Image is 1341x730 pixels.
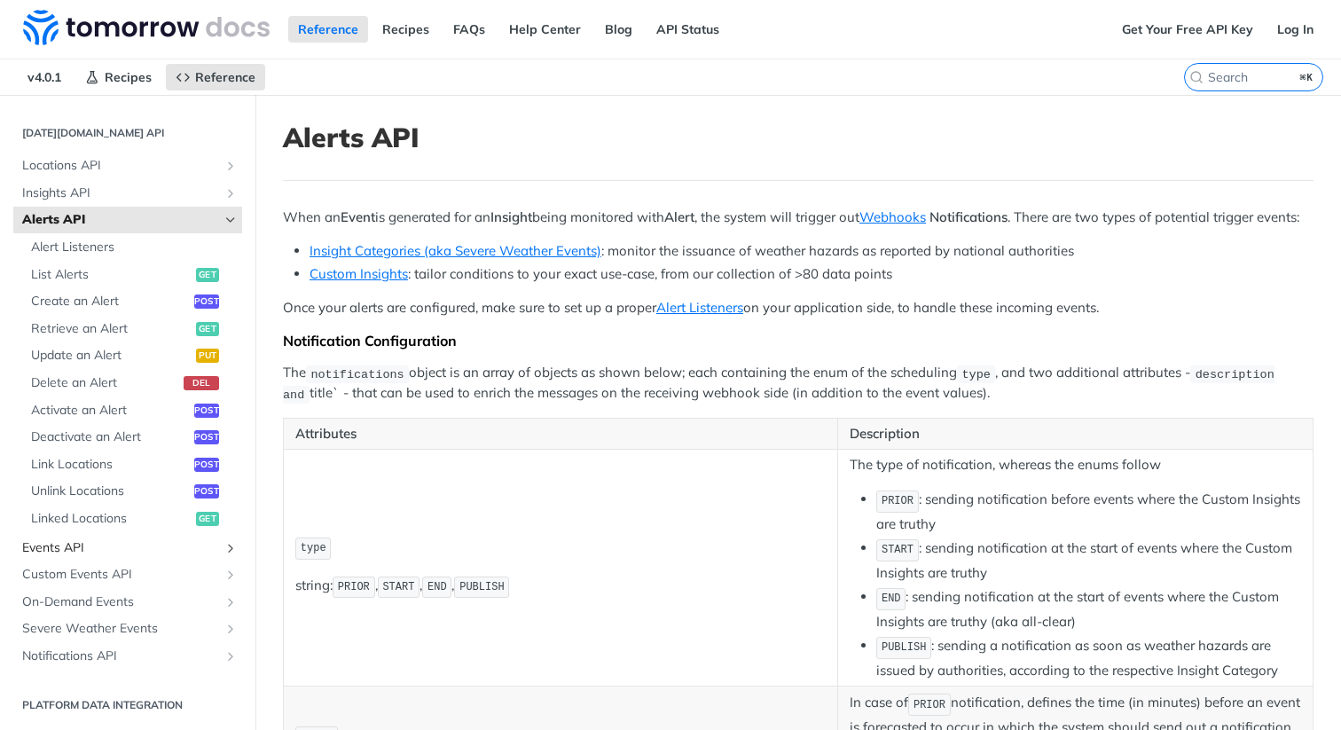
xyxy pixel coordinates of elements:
span: Locations API [22,157,219,175]
a: Webhooks [859,208,926,225]
span: Update an Alert [31,347,192,365]
a: Get Your Free API Key [1112,16,1263,43]
p: Once your alerts are configured, make sure to set up a proper on your application side, to handle... [283,298,1314,318]
h1: Alerts API [283,122,1314,153]
span: notifications [310,367,404,381]
span: PUBLISH [882,641,926,654]
span: PRIOR [338,581,370,593]
span: Events API [22,539,219,557]
span: PUBLISH [459,581,504,593]
span: Link Locations [31,456,190,474]
p: string: , , , [295,575,826,600]
a: Severe Weather EventsShow subpages for Severe Weather Events [13,616,242,642]
a: Update an Alertput [22,342,242,369]
a: Alert Listeners [656,299,743,316]
a: Blog [595,16,642,43]
a: Alerts APIHide subpages for Alerts API [13,207,242,233]
span: Linked Locations [31,510,192,528]
button: Show subpages for On-Demand Events [223,595,238,609]
a: Link Locationspost [22,451,242,478]
span: Delete an Alert [31,374,179,392]
span: START [882,544,914,556]
a: Custom Insights [310,265,408,282]
a: Insight Categories (aka Severe Weather Events) [310,242,601,259]
p: Attributes [295,424,826,444]
li: : sending notification at the start of events where the Custom Insights are truthy (aka all-clear) [876,586,1301,632]
span: post [194,294,219,309]
a: Delete an Alertdel [22,370,242,396]
span: Insights API [22,184,219,202]
button: Show subpages for Insights API [223,186,238,200]
span: Notifications API [22,648,219,665]
a: Create an Alertpost [22,288,242,315]
span: Deactivate an Alert [31,428,190,446]
a: List Alertsget [22,262,242,288]
p: When an is generated for an being monitored with , the system will trigger out . There are two ty... [283,208,1314,228]
kbd: ⌘K [1296,68,1318,86]
img: Tomorrow.io Weather API Docs [23,10,270,45]
a: Help Center [499,16,591,43]
a: Unlink Locationspost [22,478,242,505]
span: Reference [195,69,255,85]
li: : tailor conditions to your exact use-case, from our collection of >80 data points [310,264,1314,285]
span: END [882,593,901,605]
a: FAQs [443,16,495,43]
svg: Search [1189,70,1204,84]
a: Insights APIShow subpages for Insights API [13,180,242,207]
a: Events APIShow subpages for Events API [13,535,242,561]
span: put [196,349,219,363]
div: Notification Configuration [283,332,1314,349]
span: Create an Alert [31,293,190,310]
a: Activate an Alertpost [22,397,242,424]
button: Show subpages for Events API [223,541,238,555]
span: On-Demand Events [22,593,219,611]
span: v4.0.1 [18,64,71,90]
span: Retrieve an Alert [31,320,192,338]
li: : sending a notification as soon as weather hazards are issued by authorities, according to the r... [876,635,1301,680]
a: On-Demand EventsShow subpages for On-Demand Events [13,589,242,616]
li: : sending notification before events where the Custom Insights are truthy [876,489,1301,534]
span: PRIOR [914,699,945,711]
strong: Insight [490,208,532,225]
a: Recipes [75,64,161,90]
p: The type of notification, whereas the enums follow [850,455,1301,475]
span: post [194,484,219,498]
span: post [194,430,219,444]
span: Severe Weather Events [22,620,219,638]
strong: Notifications [929,208,1008,225]
button: Show subpages for Severe Weather Events [223,622,238,636]
span: Alert Listeners [31,239,238,256]
a: Notifications APIShow subpages for Notifications API [13,643,242,670]
span: Activate an Alert [31,402,190,420]
a: Locations APIShow subpages for Locations API [13,153,242,179]
strong: Alert [664,208,694,225]
button: Show subpages for Notifications API [223,649,238,663]
li: : sending notification at the start of events where the Custom Insights are truthy [876,538,1301,583]
h2: Platform DATA integration [13,697,242,713]
span: type [301,542,326,554]
span: START [382,581,414,593]
span: get [196,322,219,336]
a: Reference [288,16,368,43]
span: Custom Events API [22,566,219,584]
span: get [196,268,219,282]
a: Custom Events APIShow subpages for Custom Events API [13,561,242,588]
span: PRIOR [882,495,914,507]
button: Hide subpages for Alerts API [223,213,238,227]
a: Reference [166,64,265,90]
a: API Status [647,16,729,43]
span: Recipes [105,69,152,85]
strong: Event [341,208,375,225]
span: del [184,376,219,390]
button: Show subpages for Custom Events API [223,568,238,582]
a: Alert Listeners [22,234,242,261]
a: Deactivate an Alertpost [22,424,242,451]
a: Linked Locationsget [22,506,242,532]
span: List Alerts [31,266,192,284]
span: Unlink Locations [31,483,190,500]
span: Alerts API [22,211,219,229]
span: type [962,367,991,381]
p: Description [850,424,1301,444]
span: get [196,512,219,526]
a: Retrieve an Alertget [22,316,242,342]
